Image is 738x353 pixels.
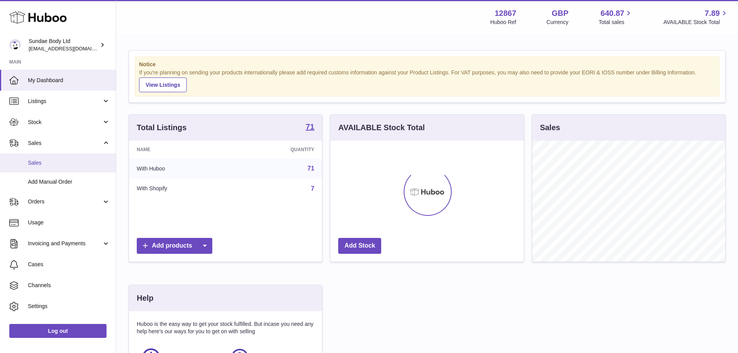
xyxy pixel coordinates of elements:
[28,240,102,247] span: Invoicing and Payments
[338,122,425,133] h3: AVAILABLE Stock Total
[29,45,114,52] span: [EMAIL_ADDRESS][DOMAIN_NAME]
[705,8,720,19] span: 7.89
[599,19,633,26] span: Total sales
[540,122,560,133] h3: Sales
[233,141,322,158] th: Quantity
[137,293,153,303] h3: Help
[663,19,729,26] span: AVAILABLE Stock Total
[28,119,102,126] span: Stock
[129,158,233,179] td: With Huboo
[547,19,569,26] div: Currency
[600,8,624,19] span: 640.87
[129,141,233,158] th: Name
[137,320,314,335] p: Huboo is the easy way to get your stock fulfilled. But incase you need any help here's our ways f...
[306,123,314,132] a: 71
[28,198,102,205] span: Orders
[137,238,212,254] a: Add products
[137,122,187,133] h3: Total Listings
[129,179,233,199] td: With Shopify
[28,261,110,268] span: Cases
[663,8,729,26] a: 7.89 AVAILABLE Stock Total
[28,219,110,226] span: Usage
[9,39,21,51] img: internalAdmin-12867@internal.huboo.com
[28,98,102,105] span: Listings
[28,178,110,186] span: Add Manual Order
[552,8,568,19] strong: GBP
[306,123,314,131] strong: 71
[338,238,381,254] a: Add Stock
[308,165,315,172] a: 71
[139,69,715,92] div: If you're planning on sending your products internationally please add required customs informati...
[9,324,107,338] a: Log out
[311,185,314,192] a: 7
[495,8,516,19] strong: 12867
[29,38,98,52] div: Sundae Body Ltd
[28,282,110,289] span: Channels
[139,77,187,92] a: View Listings
[28,303,110,310] span: Settings
[599,8,633,26] a: 640.87 Total sales
[490,19,516,26] div: Huboo Ref
[28,159,110,167] span: Sales
[28,139,102,147] span: Sales
[28,77,110,84] span: My Dashboard
[139,61,715,68] strong: Notice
